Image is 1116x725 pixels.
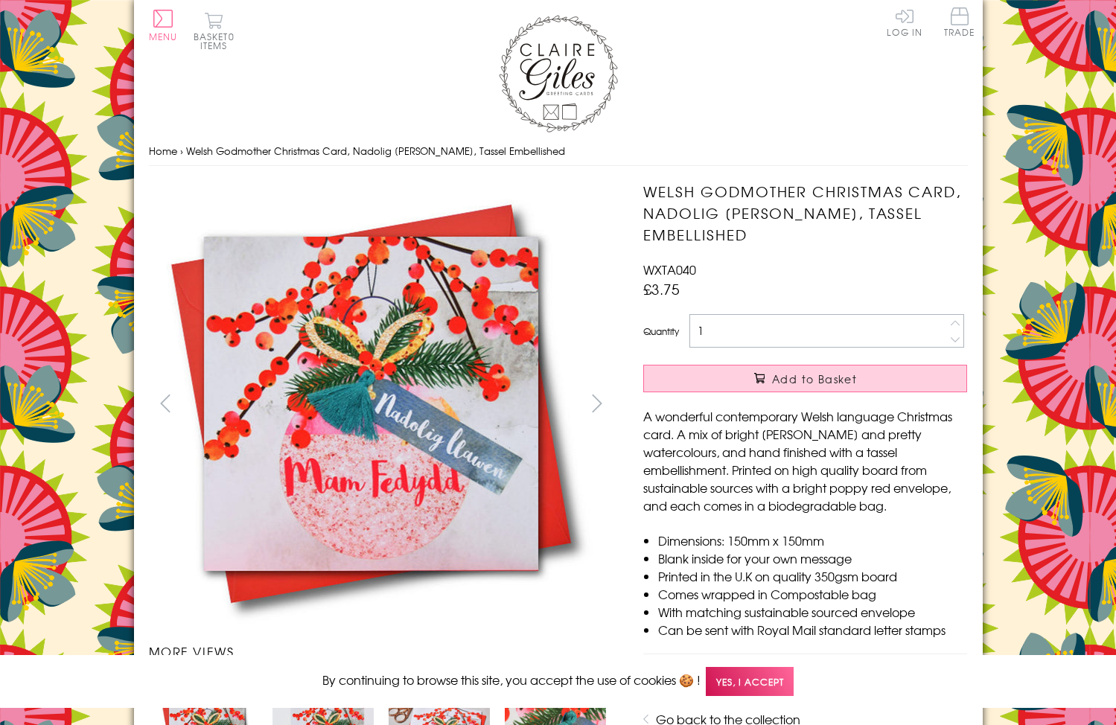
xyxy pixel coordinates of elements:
[658,549,967,567] li: Blank inside for your own message
[944,7,975,39] a: Trade
[149,10,178,41] button: Menu
[149,136,968,167] nav: breadcrumbs
[149,642,614,660] h3: More views
[658,621,967,639] li: Can be sent with Royal Mail standard letter stamps
[658,585,967,603] li: Comes wrapped in Compostable bag
[643,278,680,299] span: £3.75
[149,30,178,43] span: Menu
[658,531,967,549] li: Dimensions: 150mm x 150mm
[580,386,613,420] button: next
[643,365,967,392] button: Add to Basket
[149,386,182,420] button: prev
[194,12,235,50] button: Basket0 items
[499,15,618,132] img: Claire Giles Greetings Cards
[149,144,177,158] a: Home
[148,181,595,627] img: Welsh Godmother Christmas Card, Nadolig Llawen Mam Fedydd, Tassel Embellished
[186,144,565,158] span: Welsh Godmother Christmas Card, Nadolig [PERSON_NAME], Tassel Embellished
[643,261,696,278] span: WXTA040
[887,7,922,36] a: Log In
[200,30,235,52] span: 0 items
[643,325,679,338] label: Quantity
[658,603,967,621] li: With matching sustainable sourced envelope
[658,567,967,585] li: Printed in the U.K on quality 350gsm board
[643,181,967,245] h1: Welsh Godmother Christmas Card, Nadolig [PERSON_NAME], Tassel Embellished
[643,407,967,514] p: A wonderful contemporary Welsh language Christmas card. A mix of bright [PERSON_NAME] and pretty ...
[613,181,1060,627] img: Welsh Godmother Christmas Card, Nadolig Llawen Mam Fedydd, Tassel Embellished
[180,144,183,158] span: ›
[772,371,857,386] span: Add to Basket
[944,7,975,36] span: Trade
[706,667,794,696] span: Yes, I accept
